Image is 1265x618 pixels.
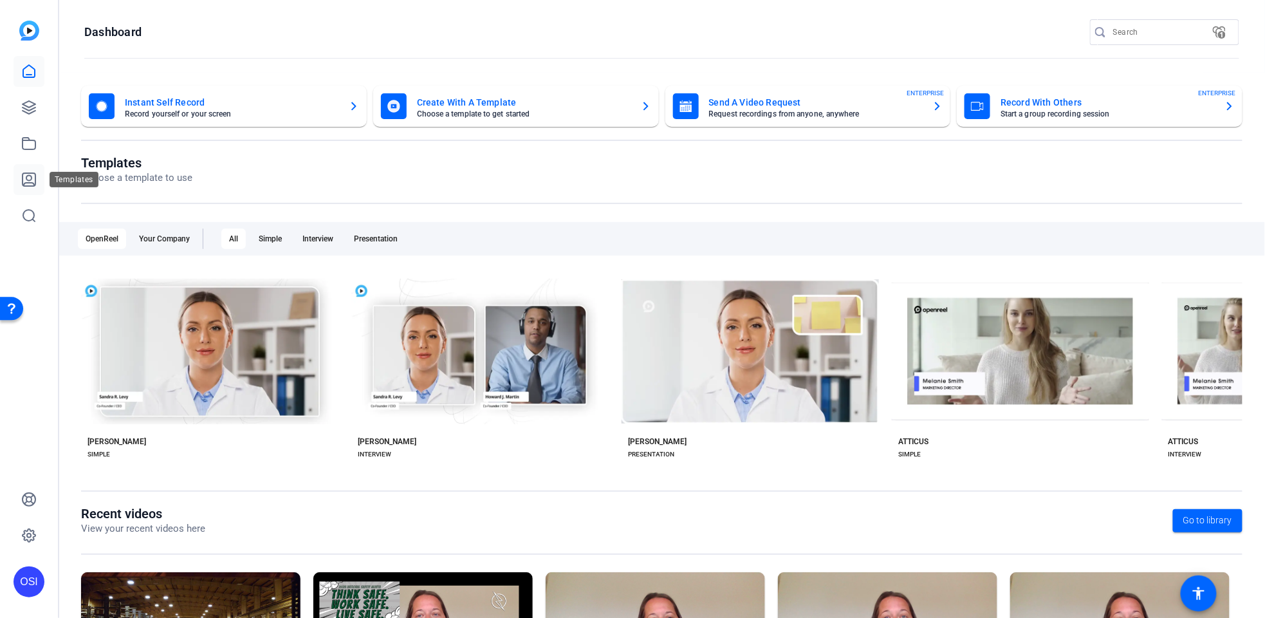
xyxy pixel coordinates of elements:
[358,436,416,447] div: [PERSON_NAME]
[88,436,146,447] div: [PERSON_NAME]
[373,86,659,127] button: Create With A TemplateChoose a template to get started
[295,229,341,249] div: Interview
[628,449,674,460] div: PRESENTATION
[1113,24,1229,40] input: Search
[131,229,198,249] div: Your Company
[628,436,687,447] div: [PERSON_NAME]
[1191,586,1206,601] mat-icon: accessibility
[81,521,205,536] p: View your recent videos here
[1001,110,1214,118] mat-card-subtitle: Start a group recording session
[50,172,98,187] div: Templates
[346,229,405,249] div: Presentation
[78,229,126,249] div: OpenReel
[19,21,39,41] img: blue-gradient.svg
[709,110,923,118] mat-card-subtitle: Request recordings from anyone, anywhere
[1001,95,1214,110] mat-card-title: Record With Others
[898,449,921,460] div: SIMPLE
[81,155,192,171] h1: Templates
[88,449,110,460] div: SIMPLE
[81,86,367,127] button: Instant Self RecordRecord yourself or your screen
[1168,449,1202,460] div: INTERVIEW
[957,86,1242,127] button: Record With OthersStart a group recording sessionENTERPRISE
[898,436,928,447] div: ATTICUS
[125,95,338,110] mat-card-title: Instant Self Record
[417,95,631,110] mat-card-title: Create With A Template
[81,171,192,185] p: Choose a template to use
[709,95,923,110] mat-card-title: Send A Video Request
[358,449,391,460] div: INTERVIEW
[1173,509,1242,532] a: Go to library
[81,506,205,521] h1: Recent videos
[221,229,246,249] div: All
[1199,88,1236,98] span: ENTERPRISE
[417,110,631,118] mat-card-subtitle: Choose a template to get started
[14,566,44,597] div: OSI
[665,86,951,127] button: Send A Video RequestRequest recordings from anyone, anywhereENTERPRISE
[1183,514,1232,527] span: Go to library
[125,110,338,118] mat-card-subtitle: Record yourself or your screen
[1168,436,1199,447] div: ATTICUS
[251,229,290,249] div: Simple
[907,88,944,98] span: ENTERPRISE
[84,24,142,40] h1: Dashboard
